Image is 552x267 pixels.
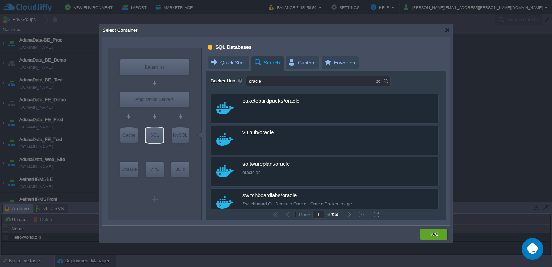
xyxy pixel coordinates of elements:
[120,192,189,206] div: Create New Layer
[120,162,138,177] div: Storage Containers
[211,76,245,86] label: Docker Hub:
[242,130,274,136] span: vulhub/oracle
[324,56,355,69] span: Favorites
[242,201,417,207] div: Switchboard On Demand Oracle - Oracle Docker image
[242,161,290,168] span: softwareplant/oracle
[216,102,234,114] img: docker-w48.svg
[242,170,417,176] div: oracle db
[429,230,438,238] button: Next
[146,127,163,143] div: SQL
[146,162,164,177] div: Elastic VPS
[208,42,213,52] div: SQL Databases
[331,212,338,217] span: 334
[210,56,246,69] span: Quick Start
[324,212,341,217] div: of
[288,56,316,69] span: Custom
[102,27,137,33] span: Select Container
[120,92,189,107] div: Application Servers
[522,238,545,260] iframe: chat widget
[120,162,138,177] div: Storage
[146,162,164,177] div: VPS
[120,59,189,75] div: Balancing
[216,196,234,209] img: docker-w48.svg
[297,212,312,217] div: Page
[146,127,163,143] div: SQL Databases
[254,56,280,69] span: Search
[171,162,189,177] div: Build Node
[216,165,234,177] img: docker-w48.svg
[120,59,189,75] div: Load Balancer
[242,192,297,199] span: switchboardlabs/oracle
[120,127,138,143] div: Cache
[172,127,189,143] div: NoSQL
[172,127,189,143] div: NoSQL Databases
[242,98,299,105] span: paketobuildpacks/oracle
[171,162,189,177] div: Build
[216,133,234,146] img: docker-w48.svg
